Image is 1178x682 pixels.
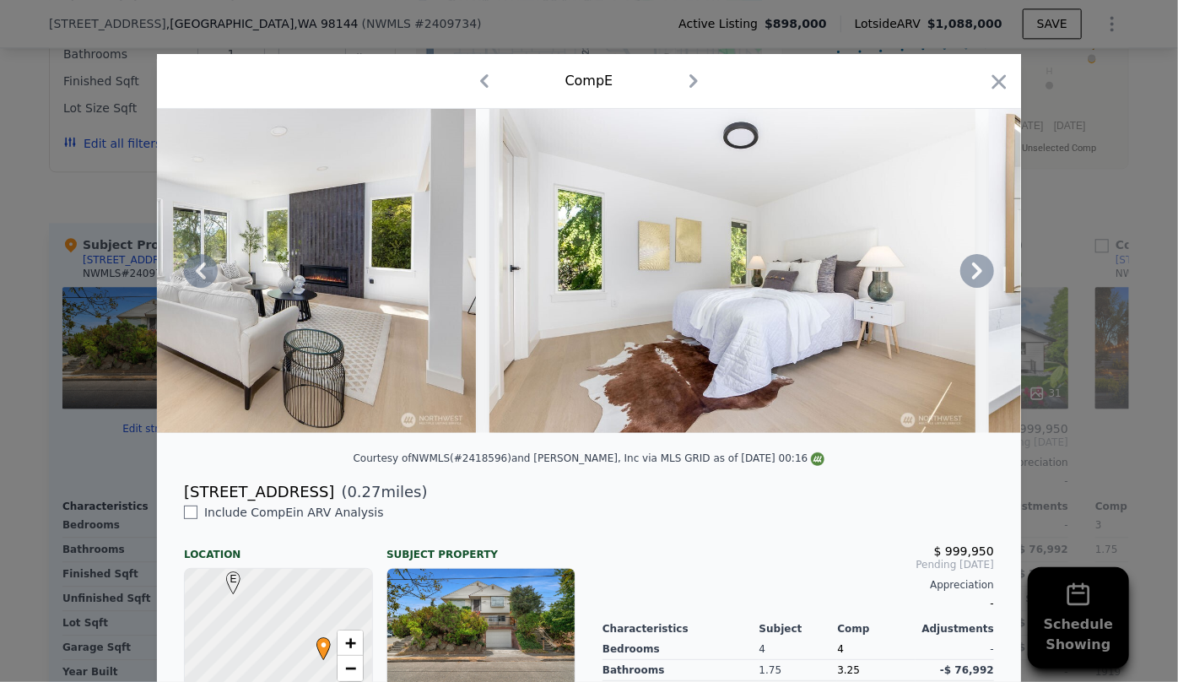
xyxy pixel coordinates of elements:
[197,506,391,519] span: Include Comp E in ARV Analysis
[184,480,334,504] div: [STREET_ADDRESS]
[312,632,335,658] span: •
[603,622,759,636] div: Characteristics
[837,660,916,681] div: 3.25
[916,622,994,636] div: Adjustments
[837,622,916,636] div: Comp
[345,632,356,653] span: +
[603,660,759,681] div: Bathrooms
[811,452,824,466] img: NWMLS Logo
[354,452,825,464] div: Courtesy of NWMLS (#2418596) and [PERSON_NAME], Inc via MLS GRID as of [DATE] 00:16
[222,571,232,582] div: E
[916,639,994,660] div: -
[759,639,838,660] div: 4
[338,656,363,681] a: Zoom out
[386,534,575,561] div: Subject Property
[348,483,381,501] span: 0.27
[565,71,613,91] div: Comp E
[603,592,994,615] div: -
[338,631,363,656] a: Zoom in
[222,571,245,587] span: E
[940,664,994,676] span: -$ 76,992
[345,658,356,679] span: −
[759,622,838,636] div: Subject
[489,109,975,433] img: Property Img
[837,643,844,655] span: 4
[603,578,994,592] div: Appreciation
[934,544,994,558] span: $ 999,950
[312,637,322,647] div: •
[759,660,838,681] div: 1.75
[184,534,373,561] div: Location
[334,480,427,504] span: ( miles)
[603,558,994,571] span: Pending [DATE]
[603,639,759,660] div: Bedrooms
